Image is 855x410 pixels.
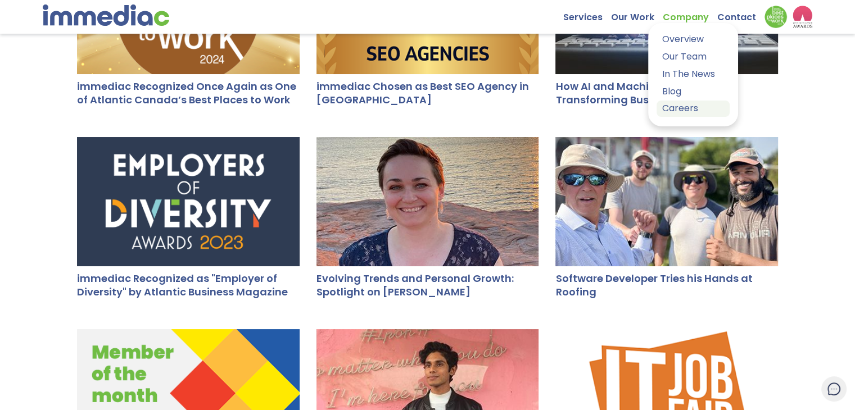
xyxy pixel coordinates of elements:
a: immediac Recognized Once Again as One of Atlantic Canada’s Best Places to Work [77,79,296,107]
a: Careers [657,101,730,117]
img: immediac [43,4,169,26]
a: Contact [717,6,764,23]
a: Software Developer Tries his Hands at Roofing [555,271,752,299]
a: How AI and Machine Learning are Transforming Businesses [555,79,729,107]
img: logo2_wea_nobg.webp [793,6,812,28]
a: Overview [657,31,730,48]
a: In The News [657,66,730,83]
a: Evolving Trends and Personal Growth: Spotlight on [PERSON_NAME] [316,271,514,299]
a: Company [663,6,717,23]
a: Our Team [657,49,730,65]
a: immediac Recognized as "Employer of Diversity" by Atlantic Business Magazine [77,271,288,299]
a: Our Work [611,6,663,23]
img: Down [764,6,787,28]
a: Services [563,6,611,23]
a: Blog [657,84,730,100]
a: immediac Chosen as Best SEO Agency in [GEOGRAPHIC_DATA] [316,79,529,107]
